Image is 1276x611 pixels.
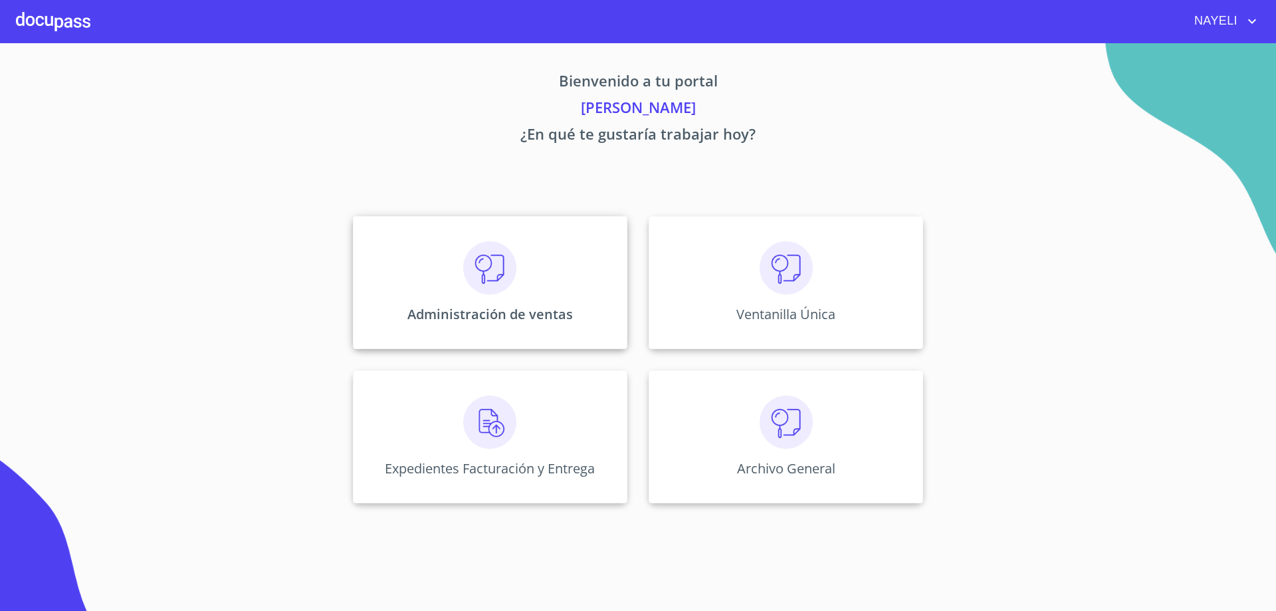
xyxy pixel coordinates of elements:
img: consulta.png [463,241,516,295]
img: consulta.png [760,241,813,295]
span: NAYELI [1184,11,1244,32]
img: carga.png [463,396,516,449]
p: Administración de ventas [407,305,573,323]
p: Expedientes Facturación y Entrega [385,459,595,477]
p: Bienvenido a tu portal [229,70,1047,96]
button: account of current user [1184,11,1260,32]
p: ¿En qué te gustaría trabajar hoy? [229,123,1047,150]
p: [PERSON_NAME] [229,96,1047,123]
p: Archivo General [737,459,835,477]
img: consulta.png [760,396,813,449]
p: Ventanilla Única [736,305,835,323]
